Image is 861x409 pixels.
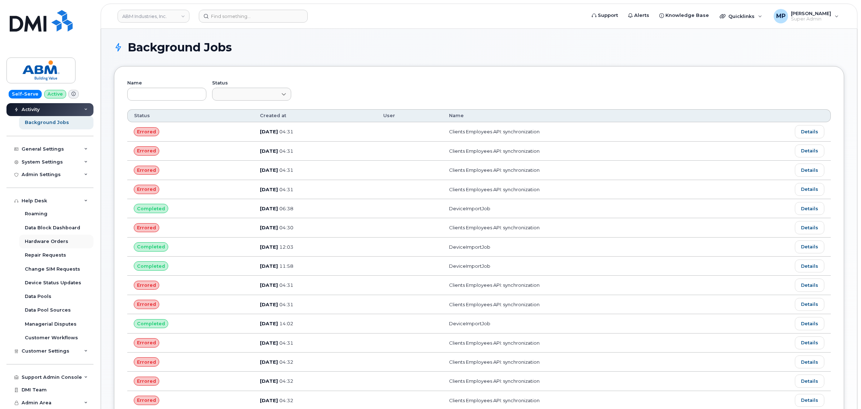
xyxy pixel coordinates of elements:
span: 04:31 [279,302,293,307]
span: 04:31 [279,282,293,288]
span: [DATE] [260,148,278,154]
span: Errored [137,147,156,154]
a: Details [795,164,824,176]
td: Clients Employees API: synchronization [443,372,718,391]
span: 04:31 [279,129,293,134]
span: Errored [137,224,156,231]
a: Details [795,221,824,234]
span: [DATE] [260,378,278,384]
td: Clients Employees API: synchronization [443,142,718,161]
a: Details [795,336,824,349]
td: Clients Employees API: synchronization [443,122,718,141]
span: 04:31 [279,187,293,192]
label: Status [212,81,291,86]
span: Errored [137,282,156,289]
a: Details [795,394,824,407]
span: [DATE] [260,263,278,269]
a: Details [795,279,824,291]
span: [DATE] [260,206,278,211]
span: Background Jobs [128,42,232,53]
span: Errored [137,359,156,366]
td: Clients Employees API: synchronization [443,218,718,237]
a: Details [795,259,824,272]
span: [DATE] [260,244,278,250]
span: Errored [137,339,156,346]
td: Clients Employees API: synchronization [443,334,718,353]
span: [DATE] [260,129,278,134]
a: Details [795,298,824,311]
span: 04:32 [279,378,293,384]
span: Name [449,112,464,119]
span: [DATE] [260,302,278,307]
td: Clients Employees API: synchronization [443,276,718,295]
span: Completed [137,320,165,327]
span: 04:31 [279,148,293,154]
span: [DATE] [260,225,278,230]
span: [DATE] [260,321,278,326]
label: Name [127,81,206,86]
td: Clients Employees API: synchronization [443,353,718,372]
span: Completed [137,263,165,270]
span: Errored [137,186,156,193]
span: Errored [137,378,156,385]
span: Errored [137,397,156,404]
span: 04:30 [279,225,293,230]
td: DeviceImportJob [443,238,718,257]
span: Completed [137,205,165,212]
span: [DATE] [260,167,278,173]
span: 04:32 [279,359,293,365]
a: Details [795,374,824,387]
span: 04:31 [279,340,293,346]
td: Clients Employees API: synchronization [443,161,718,180]
span: [DATE] [260,359,278,365]
span: Errored [137,301,156,308]
span: 04:31 [279,167,293,173]
a: Details [795,240,824,253]
span: 14:02 [279,321,293,326]
span: Created at [260,112,286,119]
span: [DATE] [260,340,278,346]
a: Details [795,183,824,196]
span: 11:58 [279,263,293,269]
td: DeviceImportJob [443,257,718,276]
a: Details [795,125,824,138]
span: Status [134,112,150,119]
td: Clients Employees API: synchronization [443,295,718,314]
span: [DATE] [260,187,278,192]
span: [DATE] [260,282,278,288]
span: Completed [137,243,165,250]
span: User [383,112,395,119]
span: 12:03 [279,244,293,250]
span: [DATE] [260,397,278,403]
span: 04:32 [279,397,293,403]
span: Errored [137,128,156,135]
a: Details [795,355,824,368]
td: DeviceImportJob [443,314,718,333]
span: 06:38 [279,206,293,211]
a: Details [795,144,824,157]
td: Clients Employees API: synchronization [443,180,718,199]
a: Details [795,202,824,215]
span: Errored [137,167,156,174]
td: DeviceImportJob [443,199,718,218]
a: Details [795,317,824,330]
